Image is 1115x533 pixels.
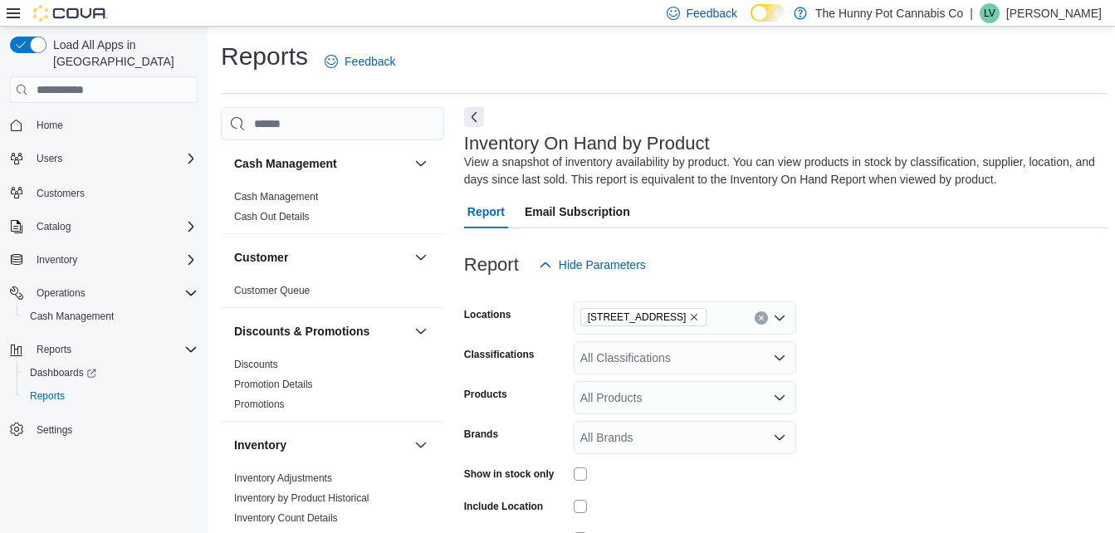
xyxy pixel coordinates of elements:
span: Cash Management [23,306,198,326]
button: Open list of options [773,351,786,364]
button: Catalog [3,215,204,238]
h3: Inventory On Hand by Product [464,134,710,154]
input: Dark Mode [751,4,785,22]
span: Reports [23,386,198,406]
a: Customer Queue [234,285,310,296]
button: Reports [30,340,78,359]
button: Reports [17,384,204,408]
button: Inventory [3,248,204,271]
span: Settings [37,423,72,437]
button: Cash Management [17,305,204,328]
a: Customers [30,183,91,203]
span: Email Subscription [525,195,630,228]
span: Cash Management [234,190,318,203]
label: Locations [464,308,511,321]
span: Catalog [30,217,198,237]
div: Discounts & Promotions [221,355,444,421]
span: Home [37,119,63,132]
button: Cash Management [234,155,408,172]
span: LV [984,3,995,23]
button: Customers [3,180,204,204]
div: Customer [221,281,444,307]
p: | [970,3,973,23]
button: Customer [234,249,408,266]
span: Operations [30,283,198,303]
button: Remove 5035 Hurontario St from selection in this group [689,312,699,322]
span: Reports [37,343,71,356]
p: The Hunny Pot Cannabis Co [815,3,963,23]
button: Operations [3,281,204,305]
span: Dashboards [30,366,96,379]
span: Inventory Count Details [234,511,338,525]
span: Operations [37,286,86,300]
button: Inventory [30,250,84,270]
span: Inventory [30,250,198,270]
span: Promotions [234,398,285,411]
nav: Complex example [10,106,198,485]
label: Classifications [464,348,535,361]
button: Users [30,149,69,169]
button: Inventory [234,437,408,453]
p: [PERSON_NAME] [1006,3,1102,23]
label: Include Location [464,500,543,513]
h3: Cash Management [234,155,337,172]
span: Cash Out Details [234,210,310,223]
button: Inventory [411,435,431,455]
span: Hide Parameters [559,257,646,273]
button: Home [3,113,204,137]
span: Load All Apps in [GEOGRAPHIC_DATA] [46,37,198,70]
a: Cash Out Details [234,211,310,222]
a: Cash Management [234,191,318,203]
span: Dashboards [23,363,198,383]
button: Open list of options [773,431,786,444]
button: Clear input [755,311,768,325]
button: Settings [3,418,204,442]
span: Feedback [345,53,395,70]
a: Inventory Count Details [234,512,338,524]
span: [STREET_ADDRESS] [588,309,687,325]
span: Catalog [37,220,71,233]
a: Home [30,115,70,135]
div: View a snapshot of inventory availability by product. You can view products in stock by classific... [464,154,1099,188]
label: Brands [464,428,498,441]
a: Dashboards [23,363,103,383]
span: Inventory by Product Historical [234,491,369,505]
h1: Reports [221,40,308,73]
button: Catalog [30,217,77,237]
img: Cova [33,5,108,22]
span: Reports [30,340,198,359]
span: Customer Queue [234,284,310,297]
span: Users [30,149,198,169]
button: Discounts & Promotions [234,323,408,340]
a: Inventory by Product Historical [234,492,369,504]
button: Operations [30,283,92,303]
button: Discounts & Promotions [411,321,431,341]
button: Cash Management [411,154,431,174]
a: Promotion Details [234,379,313,390]
h3: Report [464,255,519,275]
button: Next [464,107,484,127]
span: Promotion Details [234,378,313,391]
span: 5035 Hurontario St [580,308,707,326]
span: Discounts [234,358,278,371]
span: Customers [30,182,198,203]
button: Open list of options [773,391,786,404]
a: Discounts [234,359,278,370]
label: Show in stock only [464,467,555,481]
label: Products [464,388,507,401]
button: Customer [411,247,431,267]
span: Inventory Adjustments [234,472,332,485]
a: Settings [30,420,79,440]
h3: Inventory [234,437,286,453]
h3: Discounts & Promotions [234,323,369,340]
span: Report [467,195,505,228]
button: Users [3,147,204,170]
a: Promotions [234,399,285,410]
span: Settings [30,419,198,440]
button: Reports [3,338,204,361]
span: Users [37,152,62,165]
div: Laura Vale [980,3,1000,23]
span: Cash Management [30,310,114,323]
span: Home [30,115,198,135]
